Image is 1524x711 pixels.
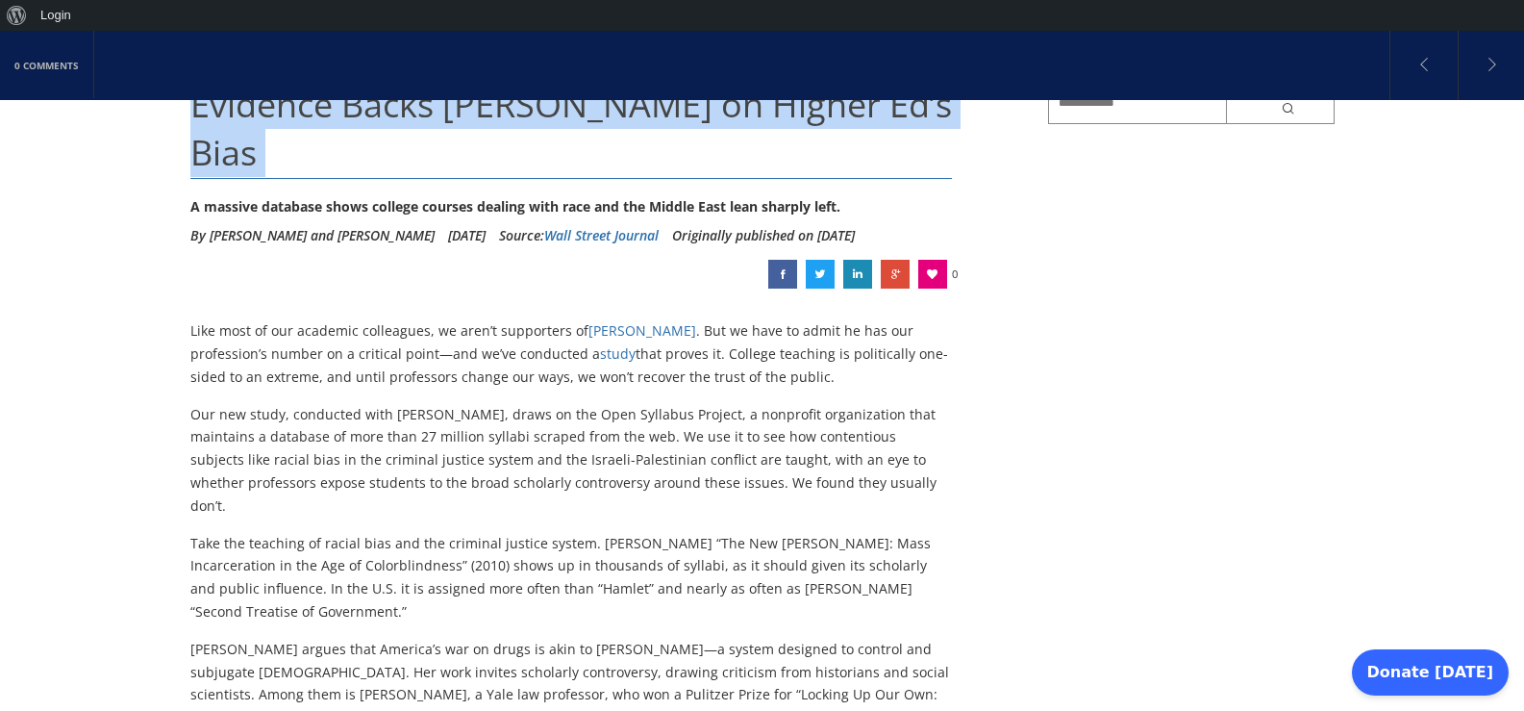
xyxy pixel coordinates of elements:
p: Our new study, conducted with [PERSON_NAME], draws on the Open Syllabus Project, a nonprofit orga... [190,403,953,518]
a: Evidence Backs Trump on Higher Ed’s Bias [843,260,872,289]
div: Source: [499,221,659,250]
a: Evidence Backs Trump on Higher Ed’s Bias [806,260,835,289]
div: A massive database shows college courses dealing with race and the Middle East lean sharply left. [190,192,953,221]
a: [PERSON_NAME] [588,321,696,340]
li: [DATE] [448,221,486,250]
a: Evidence Backs Trump on Higher Ed’s Bias [881,260,910,289]
li: Originally published on [DATE] [672,221,855,250]
a: study [600,344,636,363]
li: By [PERSON_NAME] and [PERSON_NAME] [190,221,435,250]
a: Evidence Backs Trump on Higher Ed’s Bias [768,260,797,289]
span: Evidence Backs [PERSON_NAME] on Higher Ed’s Bias [190,81,952,176]
p: Like most of our academic colleagues, we aren’t supporters of . But we have to admit he has our p... [190,319,953,388]
p: Take the teaching of racial bias and the criminal justice system. [PERSON_NAME] “The New [PERSON_... [190,532,953,623]
a: Wall Street Journal [544,226,659,244]
span: 0 [952,260,958,289]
